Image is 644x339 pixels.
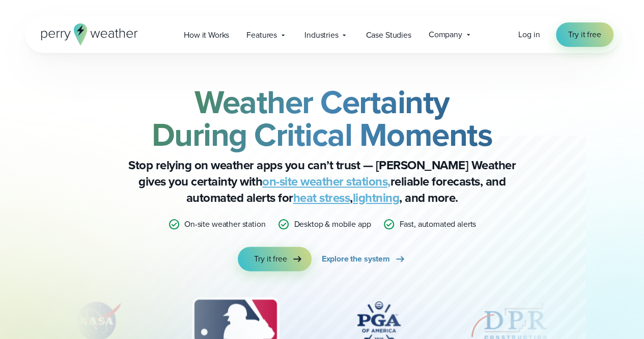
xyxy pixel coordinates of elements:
[246,29,277,41] span: Features
[184,218,265,230] p: On-site weather station
[357,24,419,45] a: Case Studies
[366,29,411,41] span: Case Studies
[152,78,493,159] strong: Weather Certainty During Critical Moments
[238,247,311,271] a: Try it free
[429,29,462,41] span: Company
[556,22,613,47] a: Try it free
[568,29,601,41] span: Try it free
[322,247,406,271] a: Explore the system
[262,172,390,191] a: on-site weather stations,
[184,29,229,41] span: How it Works
[304,29,338,41] span: Industries
[353,189,400,207] a: lightning
[254,253,287,265] span: Try it free
[518,29,540,41] a: Log in
[119,157,526,206] p: Stop relying on weather apps you can’t trust — [PERSON_NAME] Weather gives you certainty with rel...
[399,218,476,230] p: Fast, automated alerts
[293,189,350,207] a: heat stress
[294,218,371,230] p: Desktop & mobile app
[518,29,540,40] span: Log in
[322,253,390,265] span: Explore the system
[175,24,238,45] a: How it Works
